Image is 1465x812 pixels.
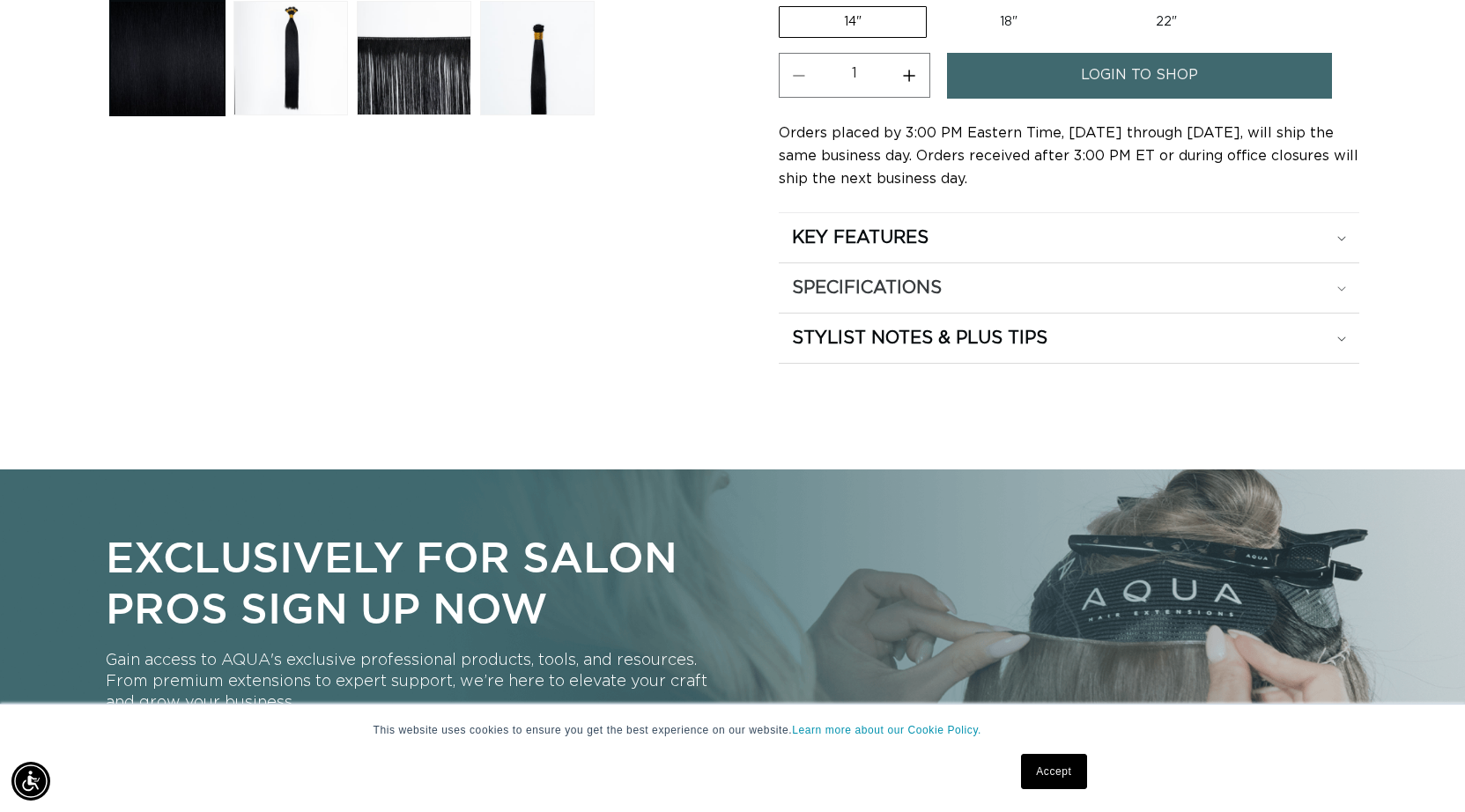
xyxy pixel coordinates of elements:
[947,53,1333,98] a: login to shop
[779,6,927,38] label: 14"
[357,1,471,115] button: Load image 3 in gallery view
[1091,7,1241,37] label: 22"
[936,7,1082,37] label: 18"
[11,762,50,801] div: Accessibility Menu
[1021,754,1086,789] a: Accept
[779,263,1359,313] summary: SPECIFICATIONS
[792,277,942,299] h2: SPECIFICATIONS
[110,1,225,115] button: Load image 1 in gallery view
[233,1,348,115] button: Load image 2 in gallery view
[792,327,1047,350] h2: STYLIST NOTES & PLUS TIPS
[779,126,1358,186] span: Orders placed by 3:00 PM Eastern Time, [DATE] through [DATE], will ship the same business day. Or...
[792,724,981,736] a: Learn more about our Cookie Policy.
[779,314,1359,363] summary: STYLIST NOTES & PLUS TIPS
[374,722,1092,738] p: This website uses cookies to ensure you get the best experience on our website.
[106,531,712,632] p: Exclusively for Salon Pros Sign Up Now
[1081,53,1198,98] span: login to shop
[106,651,712,714] p: Gain access to AQUA's exclusive professional products, tools, and resources. From premium extensi...
[480,1,595,115] button: Load image 4 in gallery view
[792,226,929,249] h2: KEY FEATURES
[779,213,1359,262] summary: KEY FEATURES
